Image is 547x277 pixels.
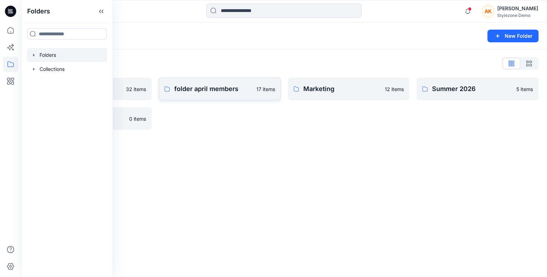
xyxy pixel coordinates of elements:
div: Stylezone Demo [497,13,538,18]
div: [PERSON_NAME] [497,4,538,13]
p: 12 items [385,85,404,93]
p: Marketing [303,84,381,94]
p: 17 items [256,85,275,93]
a: folder april members17 items [159,78,281,100]
p: 32 items [126,85,146,93]
p: 5 items [516,85,533,93]
p: 0 items [129,115,146,122]
button: New Folder [487,30,539,42]
div: AK [482,5,494,18]
a: Marketing12 items [288,78,410,100]
p: Summer 2026 [432,84,512,94]
a: Summer 20265 items [417,78,539,100]
p: folder april members [174,84,252,94]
